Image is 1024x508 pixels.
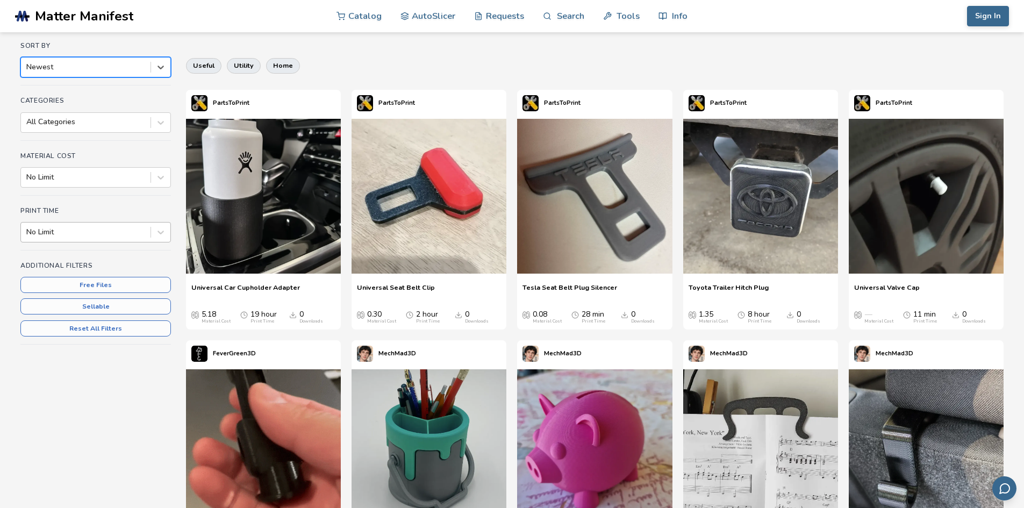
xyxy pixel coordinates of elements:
a: MechMad3D's profileMechMad3D [683,340,753,367]
div: Downloads [631,319,655,324]
input: No Limit [26,173,28,182]
button: Reset All Filters [20,320,171,337]
div: Material Cost [864,319,893,324]
button: Free Files [20,277,171,293]
p: PartsToPrint [876,97,912,109]
a: PartsToPrint's profilePartsToPrint [849,90,918,117]
div: 28 min [582,310,605,324]
button: Sellable [20,298,171,314]
div: 0 [797,310,820,324]
a: PartsToPrint's profilePartsToPrint [186,90,255,117]
img: PartsToPrint's profile [191,95,207,111]
span: Average Cost [357,310,364,319]
a: Universal Valve Cap [854,283,920,299]
a: PartsToPrint's profilePartsToPrint [683,90,752,117]
span: Matter Manifest [35,9,133,24]
p: MechMad3D [710,348,748,359]
button: home [266,58,300,73]
div: Downloads [797,319,820,324]
a: MechMad3D's profileMechMad3D [352,340,421,367]
div: Material Cost [367,319,396,324]
span: Average Cost [689,310,696,319]
p: PartsToPrint [544,97,581,109]
span: — [864,310,872,319]
img: PartsToPrint's profile [522,95,539,111]
img: PartsToPrint's profile [357,95,373,111]
span: Downloads [952,310,959,319]
div: Print Time [913,319,937,324]
span: Average Cost [854,310,862,319]
input: All Categories [26,118,28,126]
a: FeverGreen3D's profileFeverGreen3D [186,340,261,367]
img: FeverGreen3D's profile [191,346,207,362]
span: Average Print Time [903,310,911,319]
div: 0 [962,310,986,324]
span: Average Print Time [571,310,579,319]
img: PartsToPrint's profile [854,95,870,111]
input: No Limit [26,228,28,237]
p: PartsToPrint [710,97,747,109]
div: Print Time [250,319,274,324]
div: 1.35 [699,310,728,324]
input: Newest [26,63,28,71]
div: 0 [465,310,489,324]
div: Downloads [299,319,323,324]
span: Average Print Time [737,310,745,319]
div: Print Time [748,319,771,324]
a: MechMad3D's profileMechMad3D [849,340,919,367]
span: Downloads [289,310,297,319]
button: useful [186,58,221,73]
div: 0.08 [533,310,562,324]
p: FeverGreen3D [213,348,256,359]
button: Send feedback via email [992,476,1016,500]
button: Sign In [967,6,1009,26]
div: 0.30 [367,310,396,324]
h4: Categories [20,97,171,104]
span: Average Cost [522,310,530,319]
h4: Sort By [20,42,171,49]
p: PartsToPrint [213,97,249,109]
div: Downloads [962,319,986,324]
img: MechMad3D's profile [689,346,705,362]
div: 19 hour [250,310,277,324]
p: MechMad3D [544,348,582,359]
div: Material Cost [533,319,562,324]
h4: Material Cost [20,152,171,160]
span: Average Cost [191,310,199,319]
span: Average Print Time [406,310,413,319]
div: 8 hour [748,310,771,324]
a: MechMad3D's profileMechMad3D [517,340,587,367]
span: Average Print Time [240,310,248,319]
div: Material Cost [699,319,728,324]
a: PartsToPrint's profilePartsToPrint [352,90,420,117]
div: Material Cost [202,319,231,324]
div: Print Time [582,319,605,324]
div: 11 min [913,310,937,324]
p: PartsToPrint [378,97,415,109]
p: MechMad3D [876,348,913,359]
a: Universal Car Cupholder Adapter [191,283,300,299]
span: Downloads [786,310,794,319]
div: Print Time [416,319,440,324]
h4: Additional Filters [20,262,171,269]
div: 0 [631,310,655,324]
img: PartsToPrint's profile [689,95,705,111]
p: MechMad3D [378,348,416,359]
a: PartsToPrint's profilePartsToPrint [517,90,586,117]
img: MechMad3D's profile [357,346,373,362]
a: Universal Seat Belt Clip [357,283,435,299]
a: Tesla Seat Belt Plug Silencer [522,283,617,299]
div: 5.18 [202,310,231,324]
img: MechMad3D's profile [522,346,539,362]
a: Toyota Trailer Hitch Plug [689,283,769,299]
h4: Print Time [20,207,171,214]
div: Downloads [465,319,489,324]
span: Downloads [455,310,462,319]
div: 0 [299,310,323,324]
span: Downloads [621,310,628,319]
